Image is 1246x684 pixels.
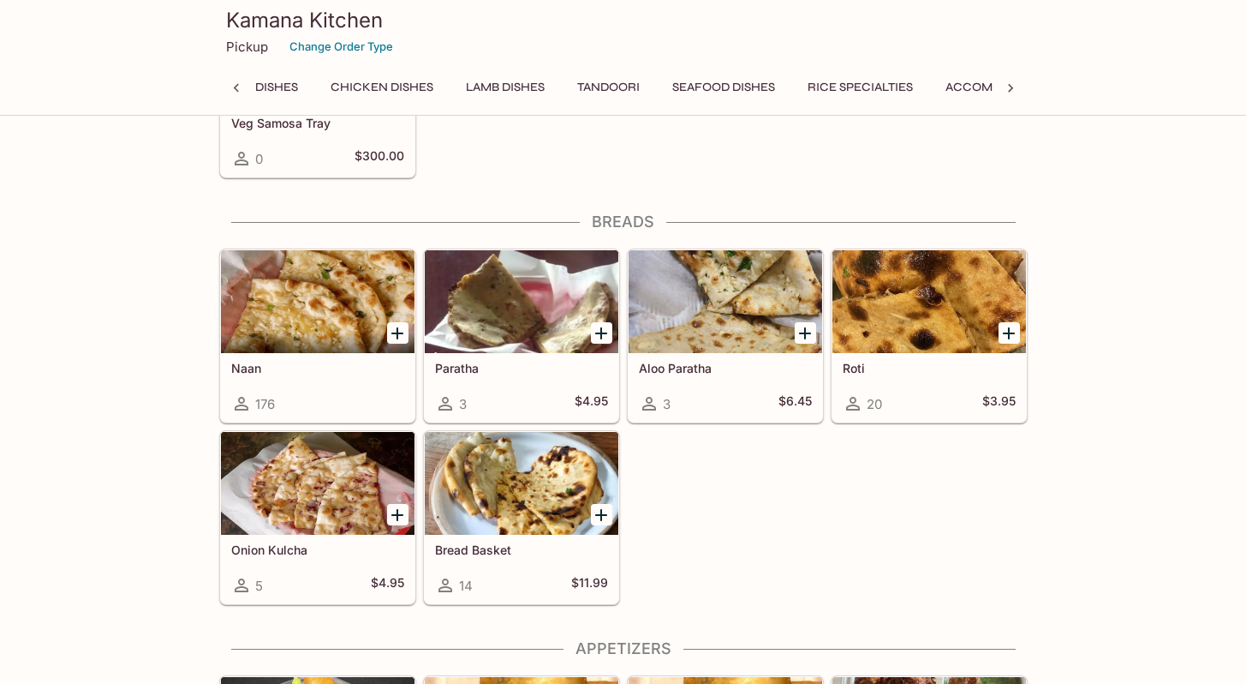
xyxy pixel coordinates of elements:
[832,249,1027,423] a: Roti20$3.95
[591,504,612,525] button: Add Bread Basket
[663,396,671,412] span: 3
[255,151,263,167] span: 0
[221,250,414,353] div: Naan
[425,250,618,353] div: Paratha
[629,250,822,353] div: Aloo Paratha
[435,361,608,375] h5: Paratha
[571,575,608,596] h5: $11.99
[221,432,414,535] div: Onion Kulcha
[591,322,612,344] button: Add Paratha
[220,249,415,423] a: Naan176
[575,393,608,414] h5: $4.95
[663,75,784,99] button: Seafood Dishes
[231,543,404,557] h5: Onion Kulcha
[435,543,608,557] h5: Bread Basket
[219,639,1028,658] h4: Appetizers
[778,393,812,414] h5: $6.45
[798,75,922,99] button: Rice Specialties
[321,75,443,99] button: Chicken Dishes
[459,396,467,412] span: 3
[219,213,1028,231] h4: Breads
[387,322,408,344] button: Add Naan
[231,361,404,375] h5: Naan
[220,431,415,604] a: Onion Kulcha5$4.95
[832,250,1026,353] div: Roti
[226,39,268,55] p: Pickup
[568,75,649,99] button: Tandoori
[843,361,1016,375] h5: Roti
[936,75,1071,99] button: Accompaniments
[255,578,263,594] span: 5
[628,249,823,423] a: Aloo Paratha3$6.45
[387,504,408,525] button: Add Onion Kulcha
[424,249,619,423] a: Paratha3$4.95
[282,33,401,60] button: Change Order Type
[425,432,618,535] div: Bread Basket
[371,575,404,596] h5: $4.95
[255,396,275,412] span: 176
[795,322,816,344] button: Add Aloo Paratha
[867,396,882,412] span: 20
[226,7,1021,33] h3: Kamana Kitchen
[639,361,812,375] h5: Aloo Paratha
[355,148,404,169] h5: $300.00
[456,75,554,99] button: Lamb Dishes
[424,431,619,604] a: Bread Basket14$11.99
[982,393,1016,414] h5: $3.95
[999,322,1020,344] button: Add Roti
[459,578,473,594] span: 14
[231,116,404,130] h5: Veg Samosa Tray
